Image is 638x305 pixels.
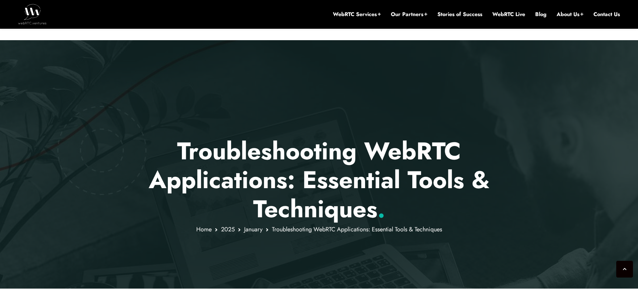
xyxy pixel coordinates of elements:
[123,137,515,223] p: Troubleshooting WebRTC Applications: Essential Tools & Techniques
[333,11,381,18] a: WebRTC Services
[377,192,385,226] span: .
[272,225,442,234] span: Troubleshooting WebRTC Applications: Essential Tools & Techniques
[593,11,620,18] a: Contact Us
[244,225,263,234] a: January
[557,11,583,18] a: About Us
[221,225,235,234] a: 2025
[492,11,525,18] a: WebRTC Live
[18,4,47,24] img: WebRTC.ventures
[196,225,212,234] a: Home
[535,11,547,18] a: Blog
[437,11,482,18] a: Stories of Success
[391,11,427,18] a: Our Partners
